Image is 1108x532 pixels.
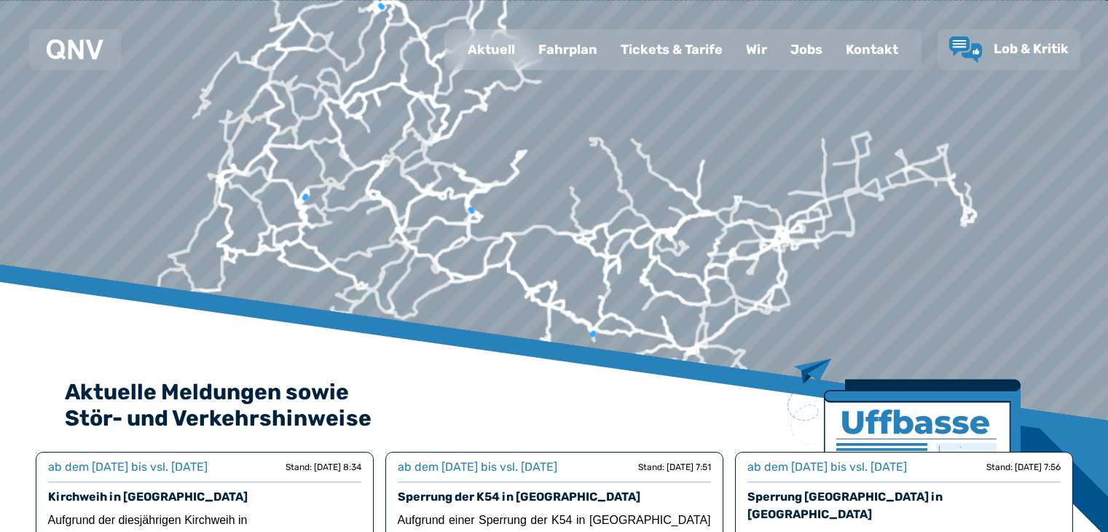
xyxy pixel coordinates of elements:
div: Stand: [DATE] 7:56 [986,461,1061,473]
div: Stand: [DATE] 7:51 [638,461,711,473]
div: ab dem [DATE] bis vsl. [DATE] [398,458,557,476]
a: Lob & Kritik [949,36,1069,63]
div: ab dem [DATE] bis vsl. [DATE] [747,458,907,476]
span: Lob & Kritik [994,41,1069,57]
a: Fahrplan [527,31,609,69]
a: Wir [734,31,779,69]
a: Jobs [779,31,834,69]
div: ab dem [DATE] bis vsl. [DATE] [48,458,208,476]
h2: Aktuelle Meldungen sowie Stör- und Verkehrshinweise [65,379,1044,431]
a: Sperrung [GEOGRAPHIC_DATA] in [GEOGRAPHIC_DATA] [747,490,943,521]
a: Tickets & Tarife [609,31,734,69]
a: Sperrung der K54 in [GEOGRAPHIC_DATA] [398,490,640,504]
img: QNV Logo [47,39,103,60]
a: Aktuell [456,31,527,69]
a: QNV Logo [47,35,103,64]
a: Kontakt [834,31,910,69]
a: Kirchweih in [GEOGRAPHIC_DATA] [48,490,248,504]
div: Stand: [DATE] 8:34 [286,461,361,473]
